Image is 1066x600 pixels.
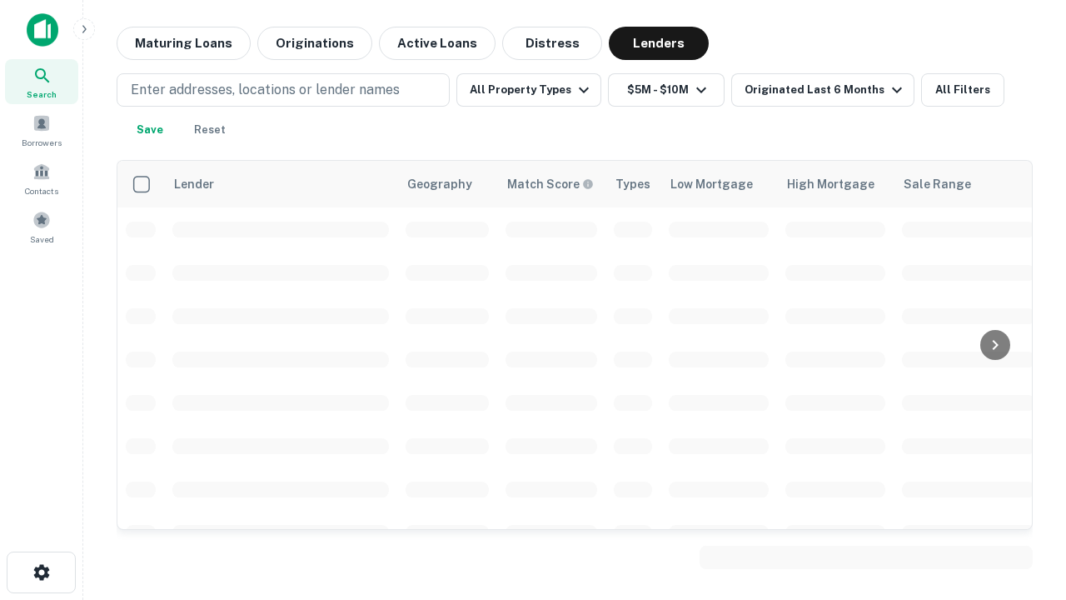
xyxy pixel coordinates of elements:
th: Geography [397,161,497,207]
th: Low Mortgage [660,161,777,207]
button: Enter addresses, locations or lender names [117,73,450,107]
span: Search [27,87,57,101]
span: Borrowers [22,136,62,149]
div: Types [615,174,650,194]
h6: Match Score [507,175,590,193]
div: Geography [407,174,472,194]
button: Save your search to get updates of matches that match your search criteria. [123,113,177,147]
th: Sale Range [894,161,1044,207]
a: Saved [5,204,78,249]
a: Contacts [5,156,78,201]
div: Originated Last 6 Months [745,80,907,100]
a: Borrowers [5,107,78,152]
span: Contacts [25,184,58,197]
span: Saved [30,232,54,246]
button: Maturing Loans [117,27,251,60]
button: Distress [502,27,602,60]
a: Search [5,59,78,104]
button: All Filters [921,73,1004,107]
button: Originated Last 6 Months [731,73,914,107]
button: $5M - $10M [608,73,725,107]
div: Capitalize uses an advanced AI algorithm to match your search with the best lender. The match sco... [507,175,594,193]
div: High Mortgage [787,174,874,194]
button: Active Loans [379,27,496,60]
th: Capitalize uses an advanced AI algorithm to match your search with the best lender. The match sco... [497,161,605,207]
p: Enter addresses, locations or lender names [131,80,400,100]
button: All Property Types [456,73,601,107]
div: Lender [174,174,214,194]
img: capitalize-icon.png [27,13,58,47]
th: High Mortgage [777,161,894,207]
button: Originations [257,27,372,60]
th: Lender [164,161,397,207]
iframe: Chat Widget [983,467,1066,547]
th: Types [605,161,660,207]
button: Reset [183,113,237,147]
div: Low Mortgage [670,174,753,194]
div: Sale Range [904,174,971,194]
button: Lenders [609,27,709,60]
